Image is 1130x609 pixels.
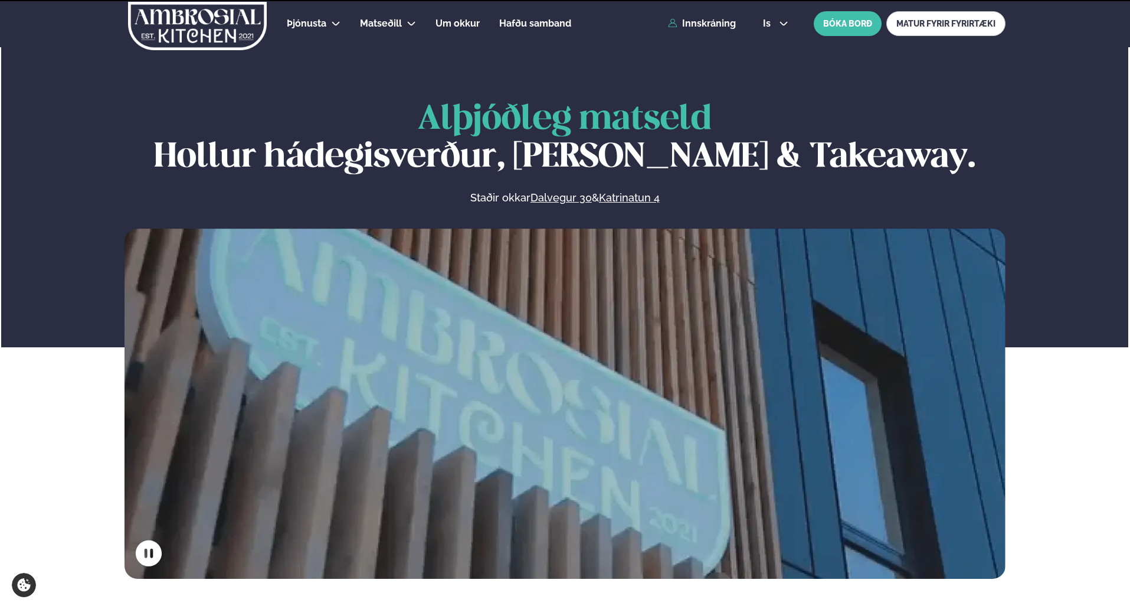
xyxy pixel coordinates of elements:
[342,191,788,205] p: Staðir okkar &
[499,18,571,29] span: Hafðu samband
[814,11,882,36] button: BÓKA BORÐ
[127,2,268,50] img: logo
[754,19,798,28] button: is
[360,18,402,29] span: Matseðill
[435,18,480,29] span: Um okkur
[435,17,480,31] a: Um okkur
[360,17,402,31] a: Matseðill
[763,19,774,28] span: is
[599,191,660,205] a: Katrinatun 4
[668,18,736,29] a: Innskráning
[287,18,326,29] span: Þjónusta
[418,103,712,136] span: Alþjóðleg matseld
[125,101,1005,177] h1: Hollur hádegisverður, [PERSON_NAME] & Takeaway.
[530,191,592,205] a: Dalvegur 30
[12,573,36,597] a: Cookie settings
[886,11,1005,36] a: MATUR FYRIR FYRIRTÆKI
[499,17,571,31] a: Hafðu samband
[287,17,326,31] a: Þjónusta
